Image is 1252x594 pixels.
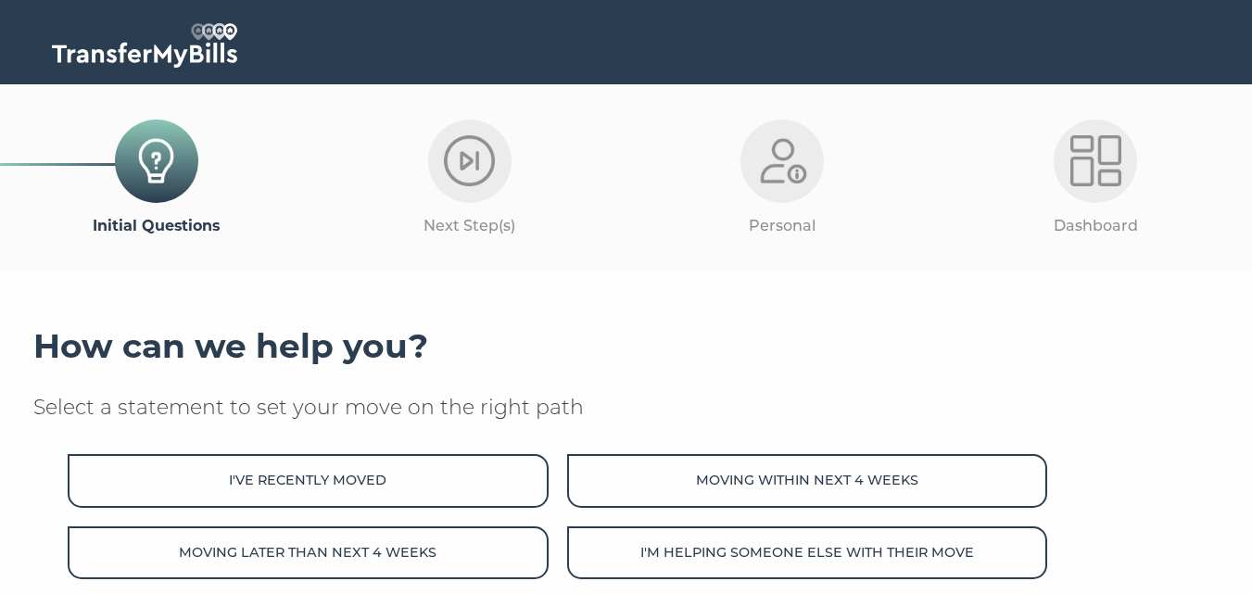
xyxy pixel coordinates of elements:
[33,326,1220,367] h3: How can we help you?
[939,214,1252,238] p: Dashboard
[444,135,495,186] img: Next-Step-Light.png
[626,214,940,238] p: Personal
[567,454,1047,507] button: Moving within next 4 weeks
[33,394,1220,422] p: Select a statement to set your move on the right path
[68,454,548,507] button: I've recently moved
[52,23,237,68] img: TransferMyBills.com - Helping ease the stress of moving
[313,214,626,238] p: Next Step(s)
[567,526,1047,579] button: I'm helping someone else with their move
[68,526,548,579] button: Moving later than next 4 weeks
[757,135,808,186] img: Personal-Light.png
[131,135,182,186] img: Initial-Questions-Icon.png
[1070,135,1121,186] img: Dashboard-Light.png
